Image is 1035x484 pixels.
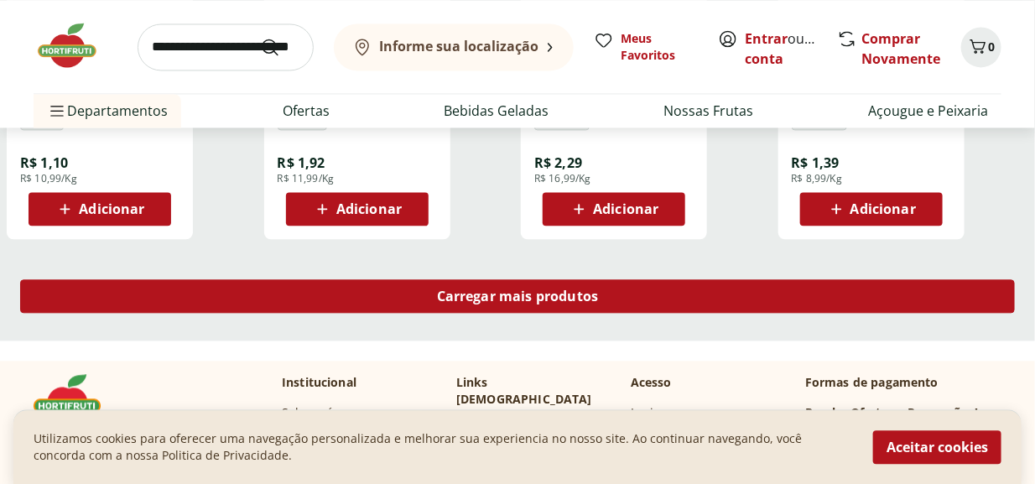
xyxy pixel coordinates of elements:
span: Adicionar [79,202,144,216]
p: Acesso [631,374,672,391]
b: Informe sua localização [379,37,538,55]
a: Ofertas [283,101,330,121]
span: 0 [988,39,995,55]
span: Carregar mais produtos [437,289,599,303]
button: Adicionar [29,192,171,226]
button: Submit Search [260,37,300,57]
button: Adicionar [286,192,429,226]
a: Criar conta [745,29,837,68]
a: Sobre nós [282,404,339,421]
a: Meus Favoritos [594,30,698,64]
p: Links [DEMOGRAPHIC_DATA] [456,374,617,408]
button: Menu [47,91,67,131]
span: R$ 1,92 [278,154,325,172]
p: Formas de pagamento [805,374,1001,391]
a: Entrar [745,29,788,48]
p: Institucional [282,374,356,391]
span: R$ 8,99/Kg [792,172,843,185]
button: Carrinho [961,27,1001,67]
span: R$ 1,39 [792,154,840,172]
button: Adicionar [543,192,685,226]
span: Adicionar [336,202,402,216]
img: Hortifruti [34,20,117,70]
span: ou [745,29,819,69]
a: Carregar mais produtos [20,279,1015,320]
span: Adicionar [850,202,916,216]
button: Informe sua localização [334,23,574,70]
a: Comprar Novamente [861,29,940,68]
span: R$ 1,10 [20,154,68,172]
span: Departamentos [47,91,168,131]
img: Hortifruti [34,374,117,424]
span: Meus Favoritos [621,30,698,64]
span: R$ 10,99/Kg [20,172,77,185]
p: Utilizamos cookies para oferecer uma navegação personalizada e melhorar sua experiencia no nosso ... [34,430,853,464]
button: Adicionar [800,192,943,226]
a: Login [631,404,662,421]
span: R$ 11,99/Kg [278,172,335,185]
h3: Receba Ofertas e Promoções! [805,404,978,421]
input: search [138,23,314,70]
button: Aceitar cookies [873,430,1001,464]
span: Adicionar [593,202,658,216]
span: R$ 16,99/Kg [534,172,591,185]
a: Bebidas Geladas [445,101,549,121]
a: Açougue e Peixaria [868,101,988,121]
a: Nossas Frutas [663,101,753,121]
span: R$ 2,29 [534,154,582,172]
